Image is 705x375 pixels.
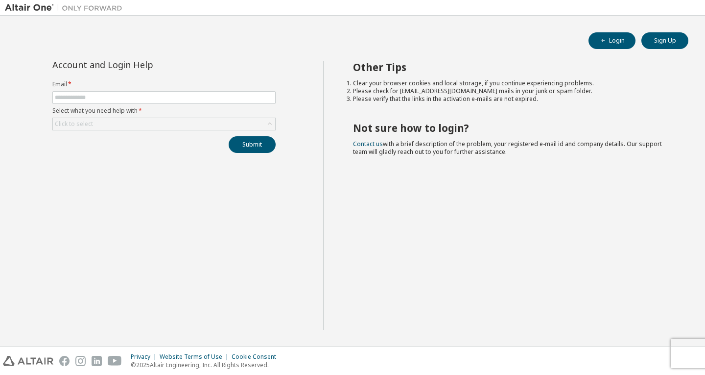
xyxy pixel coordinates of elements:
[52,107,276,115] label: Select what you need help with
[5,3,127,13] img: Altair One
[160,353,232,361] div: Website Terms of Use
[52,80,276,88] label: Email
[232,353,282,361] div: Cookie Consent
[353,140,662,156] span: with a brief description of the problem, your registered e-mail id and company details. Our suppo...
[92,356,102,366] img: linkedin.svg
[59,356,70,366] img: facebook.svg
[229,136,276,153] button: Submit
[131,361,282,369] p: © 2025 Altair Engineering, Inc. All Rights Reserved.
[52,61,231,69] div: Account and Login Help
[353,79,671,87] li: Clear your browser cookies and local storage, if you continue experiencing problems.
[353,87,671,95] li: Please check for [EMAIL_ADDRESS][DOMAIN_NAME] mails in your junk or spam folder.
[108,356,122,366] img: youtube.svg
[3,356,53,366] img: altair_logo.svg
[353,140,383,148] a: Contact us
[55,120,93,128] div: Click to select
[75,356,86,366] img: instagram.svg
[131,353,160,361] div: Privacy
[53,118,275,130] div: Click to select
[641,32,688,49] button: Sign Up
[353,95,671,103] li: Please verify that the links in the activation e-mails are not expired.
[588,32,635,49] button: Login
[353,61,671,74] h2: Other Tips
[353,122,671,134] h2: Not sure how to login?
